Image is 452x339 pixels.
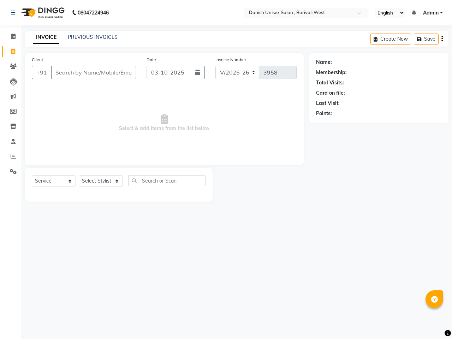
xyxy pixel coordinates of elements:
[316,89,345,97] div: Card on file:
[316,110,332,117] div: Points:
[32,88,297,158] span: Select & add items from the list below
[370,34,411,44] button: Create New
[316,69,347,76] div: Membership:
[215,56,246,63] label: Invoice Number
[32,56,43,63] label: Client
[128,175,206,186] input: Search or Scan
[51,66,136,79] input: Search by Name/Mobile/Email/Code
[33,31,59,44] a: INVOICE
[316,100,340,107] div: Last Visit:
[68,34,118,40] a: PREVIOUS INVOICES
[316,59,332,66] div: Name:
[422,311,445,332] iframe: chat widget
[32,66,52,79] button: +91
[18,3,66,23] img: logo
[316,79,344,87] div: Total Visits:
[423,9,439,17] span: Admin
[414,34,439,44] button: Save
[147,56,156,63] label: Date
[78,3,109,23] b: 08047224946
